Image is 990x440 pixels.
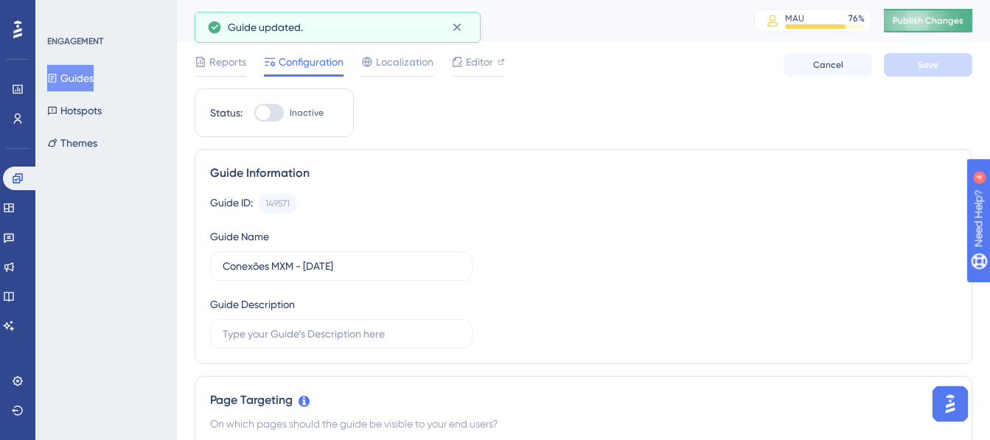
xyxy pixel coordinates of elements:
[47,97,102,124] button: Hotspots
[848,13,865,24] div: 76 %
[884,53,972,77] button: Save
[102,7,107,19] div: 4
[376,53,433,71] span: Localization
[228,18,303,36] span: Guide updated.
[785,13,804,24] div: MAU
[210,228,269,245] div: Guide Name
[466,53,493,71] span: Editor
[265,198,290,209] div: 149571
[210,164,957,182] div: Guide Information
[35,4,92,21] span: Need Help?
[223,326,460,342] input: Type your Guide’s Description here
[210,194,253,213] div: Guide ID:
[290,107,324,119] span: Inactive
[918,59,938,71] span: Save
[784,53,872,77] button: Cancel
[209,53,246,71] span: Reports
[813,59,843,71] span: Cancel
[47,65,94,91] button: Guides
[47,35,103,47] div: ENGAGEMENT
[223,258,460,274] input: Type your Guide’s Name here
[893,15,963,27] span: Publish Changes
[279,53,344,71] span: Configuration
[928,382,972,426] iframe: UserGuiding AI Assistant Launcher
[210,296,295,313] div: Guide Description
[210,415,957,433] div: On which pages should the guide be visible to your end users?
[195,10,717,31] div: Conexões MXM - [DATE]
[884,9,972,32] button: Publish Changes
[47,130,97,156] button: Themes
[210,104,243,122] div: Status:
[210,391,957,409] div: Page Targeting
